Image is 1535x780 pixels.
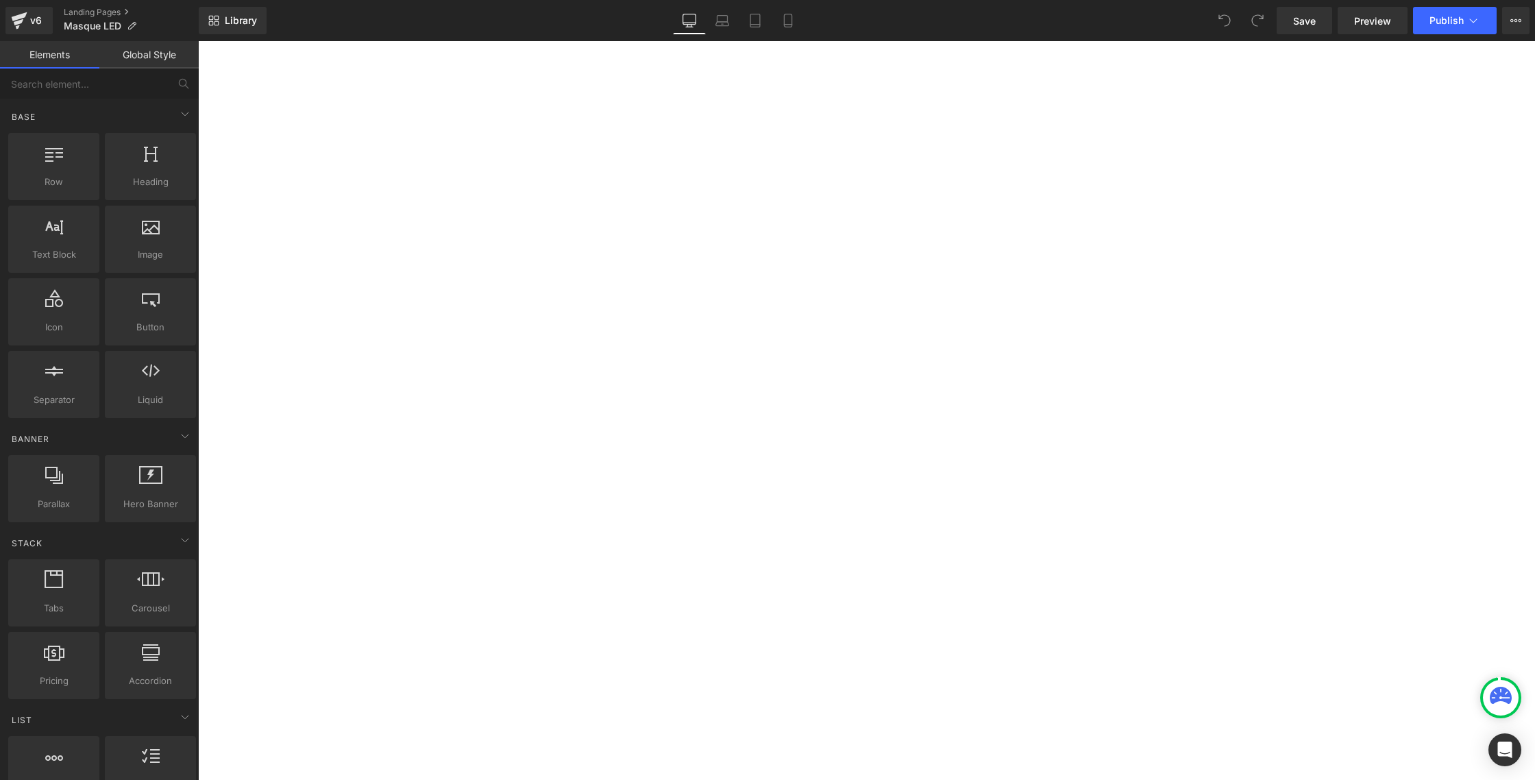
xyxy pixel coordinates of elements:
[109,393,192,407] span: Liquid
[109,497,192,511] span: Hero Banner
[12,393,95,407] span: Separator
[1488,733,1521,766] div: Open Intercom Messenger
[1211,7,1238,34] button: Undo
[109,601,192,616] span: Carousel
[1502,7,1530,34] button: More
[673,7,706,34] a: Desktop
[10,110,37,123] span: Base
[10,432,51,446] span: Banner
[64,7,199,18] a: Landing Pages
[772,7,805,34] a: Mobile
[109,674,192,688] span: Accordion
[27,12,45,29] div: v6
[12,674,95,688] span: Pricing
[1338,7,1408,34] a: Preview
[12,247,95,262] span: Text Block
[706,7,739,34] a: Laptop
[10,537,44,550] span: Stack
[10,714,34,727] span: List
[5,7,53,34] a: v6
[1354,14,1391,28] span: Preview
[1244,7,1271,34] button: Redo
[12,601,95,616] span: Tabs
[1413,7,1497,34] button: Publish
[225,14,257,27] span: Library
[109,247,192,262] span: Image
[739,7,772,34] a: Tablet
[109,175,192,189] span: Heading
[1293,14,1316,28] span: Save
[12,497,95,511] span: Parallax
[109,320,192,334] span: Button
[199,7,267,34] a: New Library
[12,175,95,189] span: Row
[64,21,121,32] span: Masque LED
[12,320,95,334] span: Icon
[1429,15,1464,26] span: Publish
[99,41,199,69] a: Global Style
